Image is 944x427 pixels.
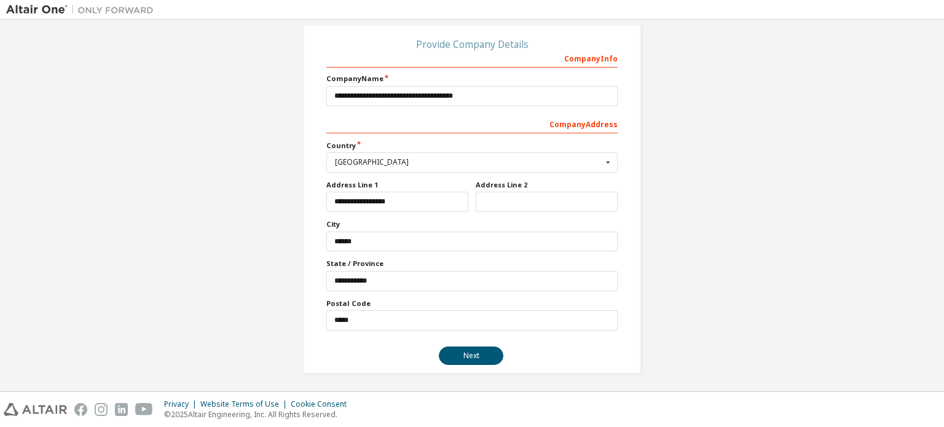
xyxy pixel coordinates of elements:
[291,399,354,409] div: Cookie Consent
[326,219,618,229] label: City
[95,403,108,416] img: instagram.svg
[6,4,160,16] img: Altair One
[4,403,67,416] img: altair_logo.svg
[439,347,503,365] button: Next
[135,403,153,416] img: youtube.svg
[326,259,618,268] label: State / Province
[326,299,618,308] label: Postal Code
[335,159,602,166] div: [GEOGRAPHIC_DATA]
[74,403,87,416] img: facebook.svg
[164,399,200,409] div: Privacy
[326,48,618,68] div: Company Info
[326,74,618,84] label: Company Name
[326,114,618,133] div: Company Address
[476,180,618,190] label: Address Line 2
[326,180,468,190] label: Address Line 1
[164,409,354,420] p: © 2025 Altair Engineering, Inc. All Rights Reserved.
[326,141,618,151] label: Country
[200,399,291,409] div: Website Terms of Use
[326,41,618,48] div: Provide Company Details
[115,403,128,416] img: linkedin.svg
